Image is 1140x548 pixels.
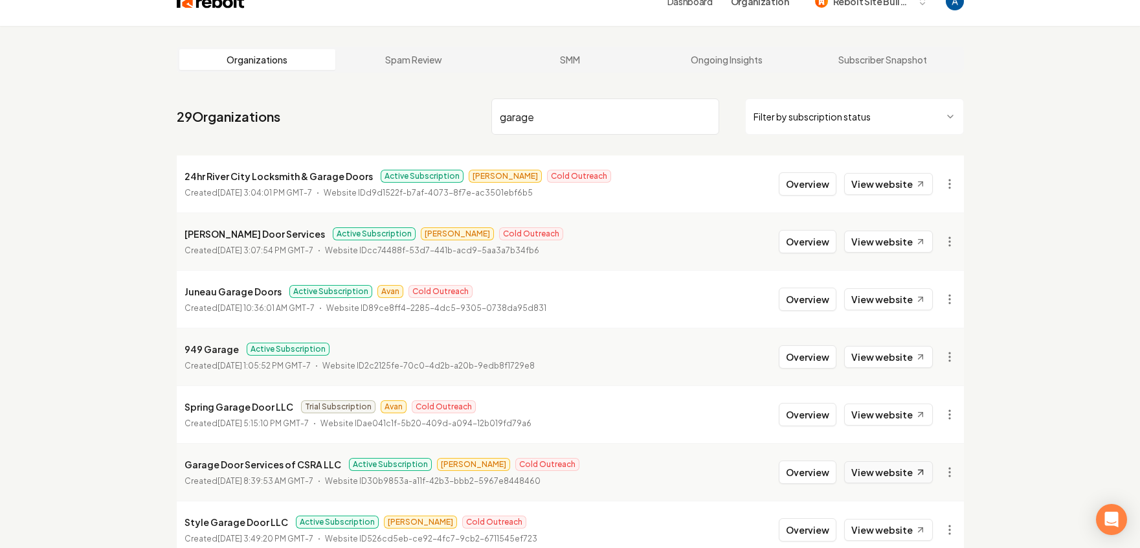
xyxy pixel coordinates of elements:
span: Active Subscription [381,170,464,183]
span: Active Subscription [247,343,330,356]
time: [DATE] 8:39:53 AM GMT-7 [218,476,313,486]
p: Website ID d9d1522f-b7af-4073-8f7e-ac3501ebf6b5 [324,187,533,200]
p: Created [184,532,313,545]
p: 24hr River City Locksmith & Garage Doors [184,168,373,184]
p: [PERSON_NAME] Door Services [184,226,325,242]
time: [DATE] 5:15:10 PM GMT-7 [218,418,309,428]
a: Subscriber Snapshot [805,49,961,70]
div: Open Intercom Messenger [1096,504,1127,535]
p: Style Garage Door LLC [184,514,288,530]
a: SMM [492,49,649,70]
span: Cold Outreach [515,458,579,471]
a: View website [844,346,933,368]
span: Active Subscription [289,285,372,298]
span: Cold Outreach [499,227,563,240]
p: Created [184,244,313,257]
a: Ongoing Insights [648,49,805,70]
a: View website [844,519,933,541]
span: Active Subscription [296,516,379,529]
p: Created [184,360,311,372]
button: Overview [779,345,836,369]
span: [PERSON_NAME] [421,227,494,240]
p: Website ID cc74488f-53d7-441b-acd9-5aa3a7b34fb6 [325,244,539,257]
p: Juneau Garage Doors [184,284,282,299]
time: [DATE] 10:36:01 AM GMT-7 [218,303,315,313]
span: [PERSON_NAME] [437,458,510,471]
p: Created [184,475,313,488]
span: Avan [381,400,407,413]
p: Spring Garage Door LLC [184,399,293,415]
span: Cold Outreach [462,516,526,529]
p: Website ID 89ce8ff4-2285-4dc5-9305-0738da95d831 [326,302,546,315]
button: Overview [779,518,836,542]
p: Website ID 2c2125fe-70c0-4d2b-a20b-9edb8f1729e8 [322,360,535,372]
button: Overview [779,172,836,196]
span: Avan [377,285,403,298]
a: Spam Review [335,49,492,70]
time: [DATE] 3:49:20 PM GMT-7 [218,534,313,543]
p: Website ID 30b9853a-a11f-42b3-bbb2-5967e8448460 [325,475,541,488]
time: [DATE] 3:07:54 PM GMT-7 [218,245,313,255]
button: Overview [779,230,836,253]
a: View website [844,404,933,426]
span: [PERSON_NAME] [384,516,457,529]
p: Website ID 526cd5eb-ce92-4fc7-9cb2-6711545ef723 [325,532,537,545]
button: Overview [779,403,836,426]
span: Active Subscription [333,227,416,240]
a: 29Organizations [177,108,280,126]
p: Website ID ae041c1f-5b20-409d-a094-12b019fd79a6 [320,417,531,430]
button: Overview [779,461,836,484]
p: 949 Garage [184,341,239,357]
span: Cold Outreach [547,170,611,183]
span: Cold Outreach [408,285,473,298]
time: [DATE] 3:04:01 PM GMT-7 [218,188,312,198]
a: View website [844,461,933,483]
a: View website [844,173,933,195]
time: [DATE] 1:05:52 PM GMT-7 [218,361,311,371]
p: Garage Door Services of CSRA LLC [184,457,341,472]
a: View website [844,231,933,253]
span: Trial Subscription [301,400,375,413]
span: Active Subscription [349,458,432,471]
span: Cold Outreach [412,400,476,413]
p: Created [184,302,315,315]
a: Organizations [179,49,336,70]
span: [PERSON_NAME] [469,170,542,183]
p: Created [184,187,312,200]
button: Overview [779,288,836,311]
a: View website [844,288,933,310]
input: Search by name or ID [491,98,719,135]
p: Created [184,417,309,430]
